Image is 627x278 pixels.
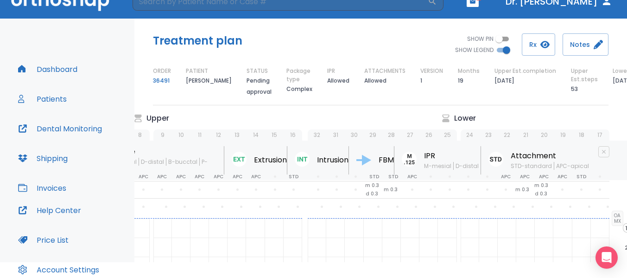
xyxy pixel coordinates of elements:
p: Extrusion [254,155,287,166]
p: 23 [485,131,492,139]
p: Intrusion [317,155,348,166]
p: 20 [541,131,548,139]
button: Rx [522,33,555,56]
p: Torque [109,146,224,157]
p: m 0.3 [384,186,398,194]
p: STD [289,173,298,181]
p: STD [388,173,398,181]
span: M-mesial [424,162,453,170]
p: APC [501,173,511,181]
p: m 0.3 [534,181,548,190]
button: Invoices [13,177,72,199]
p: STD [369,173,379,181]
p: m 0.3 [365,181,379,190]
p: m 0.3 [515,186,529,194]
p: 26 [425,131,432,139]
p: APC [520,173,530,181]
p: 31 [333,131,338,139]
p: 18 [579,131,584,139]
p: Months [458,67,480,75]
p: APC [195,173,204,181]
p: 9 [161,131,165,139]
p: 16 [290,131,296,139]
span: STD-standard [511,162,554,170]
p: Pending approval [247,75,272,97]
p: IPR [424,150,481,162]
p: [PERSON_NAME] [186,75,232,86]
button: Dashboard [13,58,83,80]
p: 29 [369,131,376,139]
p: APC [233,173,242,181]
p: APC [407,173,417,181]
span: OA MX [612,211,623,226]
p: Package type [286,67,312,84]
p: 27 [407,131,413,139]
p: Upper Est.completion [494,67,556,75]
button: Dental Monitoring [13,117,108,140]
h5: Treatment plan [153,33,242,48]
p: 10 [178,131,184,139]
p: 13 [234,131,240,139]
p: APC [176,173,186,181]
p: 12 [216,131,221,139]
button: Help Center [13,199,87,221]
p: Allowed [327,75,349,86]
p: 25 [444,131,451,139]
a: 36491 [153,75,170,86]
button: Shipping [13,147,73,169]
p: d 0.3 [366,190,378,198]
p: 32 [314,131,320,139]
p: APC [251,173,261,181]
p: [DATE] [494,75,514,86]
p: APC [557,173,567,181]
p: VERSION [420,67,443,75]
p: 15 [272,131,277,139]
p: 1 [420,75,422,86]
span: D-distal [139,158,166,166]
p: APC [539,173,549,181]
p: FBM [379,155,394,166]
div: Open Intercom Messenger [595,246,618,269]
span: B-bucctal [166,158,199,166]
p: 8 [138,131,142,139]
p: 53 [571,84,578,95]
p: 21 [523,131,528,139]
button: Notes [563,33,608,56]
p: ATTACHMENTS [364,67,405,75]
p: APC [157,173,167,181]
p: STATUS [247,67,268,75]
p: 14 [253,131,259,139]
p: PATIENT [186,67,208,75]
p: 19 [458,75,463,86]
p: 19 [560,131,566,139]
p: Complex [286,84,312,95]
p: Upper [146,113,169,124]
p: IPR [327,67,335,75]
p: STD [576,173,586,181]
p: d 0.3 [535,190,547,198]
p: Attachment [511,150,591,162]
p: APC [214,173,223,181]
p: Allowed [364,75,386,86]
span: APC-apical [554,162,591,170]
p: 30 [351,131,358,139]
p: Lower [454,113,476,124]
button: Price List [13,229,74,251]
span: D-distal [453,162,481,170]
p: Upper Est.steps [571,67,598,84]
p: 17 [597,131,602,139]
p: 24 [466,131,473,139]
span: SHOW PIN [467,35,494,43]
p: ORDER [153,67,171,75]
button: Patients [13,88,72,110]
p: 11 [198,131,202,139]
span: SHOW LEGEND [455,46,494,54]
p: 22 [504,131,510,139]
